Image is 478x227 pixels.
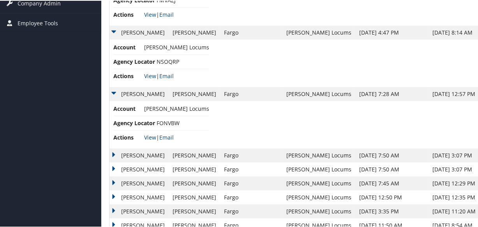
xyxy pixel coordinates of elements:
[220,25,282,39] td: Fargo
[282,204,355,218] td: [PERSON_NAME] Locums
[169,25,220,39] td: [PERSON_NAME]
[113,118,155,127] span: Agency Locator
[169,204,220,218] td: [PERSON_NAME]
[109,204,169,218] td: [PERSON_NAME]
[144,10,174,17] span: |
[169,148,220,162] td: [PERSON_NAME]
[109,25,169,39] td: [PERSON_NAME]
[355,204,429,218] td: [DATE] 3:35 PM
[109,190,169,204] td: [PERSON_NAME]
[282,190,355,204] td: [PERSON_NAME] Locums
[109,162,169,176] td: [PERSON_NAME]
[113,57,155,65] span: Agency Locator
[220,148,282,162] td: Fargo
[220,176,282,190] td: Fargo
[355,148,429,162] td: [DATE] 7:50 AM
[144,133,156,140] a: View
[282,162,355,176] td: [PERSON_NAME] Locums
[282,148,355,162] td: [PERSON_NAME] Locums
[18,13,58,32] span: Employee Tools
[113,10,143,18] span: Actions
[113,42,143,51] span: Account
[144,72,156,79] a: View
[355,176,429,190] td: [DATE] 7:45 AM
[109,176,169,190] td: [PERSON_NAME]
[220,190,282,204] td: Fargo
[113,104,143,112] span: Account
[355,190,429,204] td: [DATE] 12:50 PM
[355,86,429,100] td: [DATE] 7:28 AM
[159,10,174,17] a: Email
[220,162,282,176] td: Fargo
[159,133,174,140] a: Email
[144,104,209,112] span: [PERSON_NAME] Locums
[113,133,143,141] span: Actions
[169,162,220,176] td: [PERSON_NAME]
[169,86,220,100] td: [PERSON_NAME]
[220,86,282,100] td: Fargo
[157,119,180,126] span: FONVBW
[144,133,174,140] span: |
[282,25,355,39] td: [PERSON_NAME] Locums
[169,176,220,190] td: [PERSON_NAME]
[355,25,429,39] td: [DATE] 4:47 PM
[282,176,355,190] td: [PERSON_NAME] Locums
[169,190,220,204] td: [PERSON_NAME]
[109,148,169,162] td: [PERSON_NAME]
[144,10,156,17] a: View
[144,43,209,50] span: [PERSON_NAME] Locums
[355,162,429,176] td: [DATE] 7:50 AM
[113,71,143,80] span: Actions
[220,204,282,218] td: Fargo
[159,72,174,79] a: Email
[109,86,169,100] td: [PERSON_NAME]
[144,72,174,79] span: |
[282,86,355,100] td: [PERSON_NAME] Locums
[157,57,179,65] span: NSOQRP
